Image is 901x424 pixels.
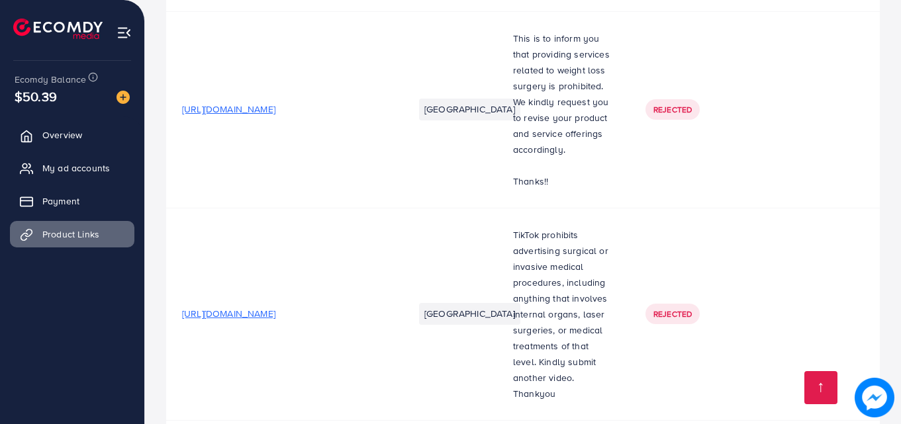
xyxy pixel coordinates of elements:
[42,228,99,241] span: Product Links
[419,99,520,120] li: [GEOGRAPHIC_DATA]
[42,161,110,175] span: My ad accounts
[13,19,103,39] img: logo
[513,30,614,157] p: This is to inform you that providing services related to weight loss surgery is prohibited. We ki...
[513,227,614,402] p: TikTok prohibits advertising surgical or invasive medical procedures, including anything that inv...
[42,194,79,208] span: Payment
[10,188,134,214] a: Payment
[653,308,692,319] span: Rejected
[182,103,275,116] span: [URL][DOMAIN_NAME]
[42,128,82,142] span: Overview
[513,173,614,189] p: Thanks!!
[15,73,86,86] span: Ecomdy Balance
[15,87,57,106] span: $50.39
[117,91,130,104] img: image
[10,155,134,181] a: My ad accounts
[653,104,692,115] span: Rejected
[10,122,134,148] a: Overview
[419,303,520,324] li: [GEOGRAPHIC_DATA]
[855,378,894,417] img: image
[117,25,132,40] img: menu
[182,307,275,320] span: [URL][DOMAIN_NAME]
[10,221,134,247] a: Product Links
